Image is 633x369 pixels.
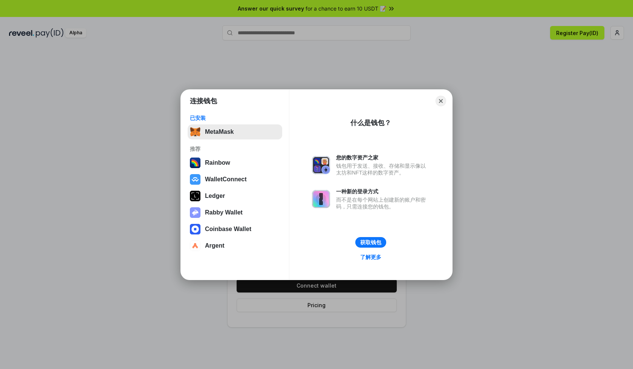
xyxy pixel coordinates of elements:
[190,174,200,185] img: svg+xml,%3Csvg%20width%3D%2228%22%20height%3D%2228%22%20viewBox%3D%220%200%2028%2028%22%20fill%3D...
[205,226,251,233] div: Coinbase Wallet
[188,238,282,253] button: Argent
[350,118,391,127] div: 什么是钱包？
[205,159,230,166] div: Rainbow
[190,191,200,201] img: svg+xml,%3Csvg%20xmlns%3D%22http%3A%2F%2Fwww.w3.org%2F2000%2Fsvg%22%20width%3D%2228%22%20height%3...
[190,158,200,168] img: svg+xml,%3Csvg%20width%3D%22120%22%20height%3D%22120%22%20viewBox%3D%220%200%20120%20120%22%20fil...
[188,172,282,187] button: WalletConnect
[190,127,200,137] img: svg+xml,%3Csvg%20fill%3D%22none%22%20height%3D%2233%22%20viewBox%3D%220%200%2035%2033%22%20width%...
[336,162,430,176] div: 钱包用于发送、接收、存储和显示像以太坊和NFT这样的数字资产。
[336,196,430,210] div: 而不是在每个网站上创建新的账户和密码，只需连接您的钱包。
[190,207,200,218] img: svg+xml,%3Csvg%20xmlns%3D%22http%3A%2F%2Fwww.w3.org%2F2000%2Fsvg%22%20fill%3D%22none%22%20viewBox...
[188,222,282,237] button: Coinbase Wallet
[190,145,280,152] div: 推荐
[336,154,430,161] div: 您的数字资产之家
[190,224,200,234] img: svg+xml,%3Csvg%20width%3D%2228%22%20height%3D%2228%22%20viewBox%3D%220%200%2028%2028%22%20fill%3D...
[360,239,381,246] div: 获取钱包
[205,209,243,216] div: Rabby Wallet
[205,193,225,199] div: Ledger
[188,155,282,170] button: Rainbow
[355,237,386,248] button: 获取钱包
[205,242,225,249] div: Argent
[188,124,282,139] button: MetaMask
[188,205,282,220] button: Rabby Wallet
[356,252,386,262] a: 了解更多
[205,176,247,183] div: WalletConnect
[190,115,280,121] div: 已安装
[205,129,234,135] div: MetaMask
[360,254,381,260] div: 了解更多
[190,96,217,106] h1: 连接钱包
[312,156,330,174] img: svg+xml,%3Csvg%20xmlns%3D%22http%3A%2F%2Fwww.w3.org%2F2000%2Fsvg%22%20fill%3D%22none%22%20viewBox...
[336,188,430,195] div: 一种新的登录方式
[188,188,282,204] button: Ledger
[312,190,330,208] img: svg+xml,%3Csvg%20xmlns%3D%22http%3A%2F%2Fwww.w3.org%2F2000%2Fsvg%22%20fill%3D%22none%22%20viewBox...
[436,96,446,106] button: Close
[190,240,200,251] img: svg+xml,%3Csvg%20width%3D%2228%22%20height%3D%2228%22%20viewBox%3D%220%200%2028%2028%22%20fill%3D...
